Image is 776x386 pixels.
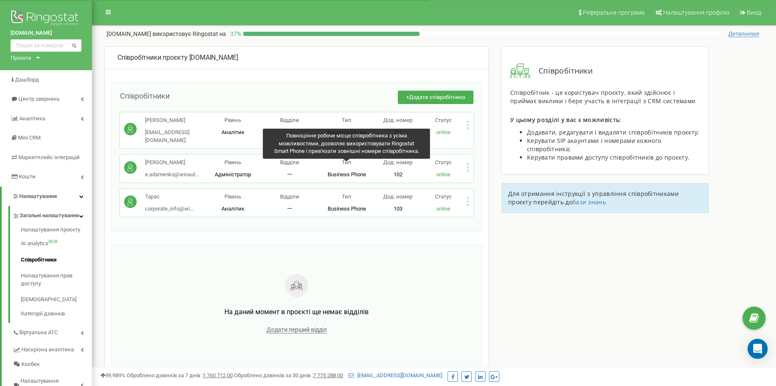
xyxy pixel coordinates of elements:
span: Додати співробітника [409,94,465,100]
span: Для отримання інструкції з управління співробітниками проєкту перейдіть до [508,190,679,206]
span: Реферальна програма [583,9,645,16]
span: Аналiтика [19,115,45,122]
span: Налаштування профілю [663,9,729,16]
u: 7 775 288,00 [313,372,343,378]
span: 一 [287,129,293,135]
span: Дод. номер [383,117,412,123]
span: 一 [287,206,293,212]
span: Додати перший відділ [267,326,327,333]
p: [EMAIL_ADDRESS][DOMAIN_NAME] [145,129,204,144]
p: [PERSON_NAME] [145,117,204,124]
a: Співробітники [21,252,92,268]
p: 103 [375,205,421,213]
a: [DOMAIN_NAME] [10,29,81,37]
span: Тип [342,117,351,123]
span: Аналітик [221,206,244,212]
span: Оброблено дзвінків за 7 днів : [127,372,233,378]
span: Статус [435,193,452,200]
span: Співробітники [120,91,170,100]
span: Рівень [224,193,241,200]
span: Business Phone [328,171,366,178]
a: Налаштування проєкту [21,226,92,236]
span: Детальніше [728,30,759,37]
span: використовує Ringostat на [153,30,226,37]
a: [EMAIL_ADDRESS][DOMAIN_NAME] [349,372,442,378]
span: Статус [435,117,452,123]
span: 99,989% [100,372,125,378]
button: +Додати співробітника [398,91,473,104]
a: Налаштування [2,187,92,206]
span: Додавати, редагувати і видаляти співробітників проєкту; [527,128,700,136]
a: AI analyticsNEW [21,236,92,252]
span: Відділи [280,117,299,123]
span: online [436,129,450,135]
span: Тип [342,193,351,200]
span: Колбек [21,361,40,368]
span: Дашборд [15,76,39,83]
span: Відділи [280,193,299,200]
span: Віртуальна АТС [19,329,58,337]
span: Наскрізна аналітика [21,346,74,354]
span: Співробітники [530,66,593,76]
p: 102 [375,171,421,179]
span: Mini CRM [18,135,41,141]
input: Пошук за номером [10,39,81,52]
a: Віртуальна АТС [13,323,92,340]
span: e.adamenko@winaut... [145,171,199,178]
span: Центр звернень [18,96,60,102]
span: Адміністратор [215,171,251,178]
span: Аналітик [221,129,244,135]
span: online [436,171,450,178]
span: Кошти [19,173,36,180]
a: Колбек [13,357,92,372]
span: Оброблено дзвінків за 30 днів : [234,372,343,378]
p: 101 [375,129,421,137]
span: corporate_info@wi... [145,206,193,212]
u: 1 760 712,00 [203,372,233,378]
p: [PERSON_NAME] [145,159,199,167]
a: бази знань [572,198,606,206]
span: Business Phone [328,129,366,135]
div: Open Intercom Messenger [748,339,768,359]
a: Загальні налаштування [13,206,92,223]
span: Рівень [224,117,241,123]
span: Дод. номер [383,193,412,200]
span: Рівень [224,159,241,165]
a: Наскрізна аналітика [13,340,92,357]
a: Категорії дзвінків [21,308,92,318]
span: Загальні налаштування [20,212,79,220]
span: Співробітники проєкту [117,53,188,61]
p: 37 % [226,30,243,38]
span: Налаштування [19,193,57,199]
span: Business Phone [328,206,366,212]
span: 一 [287,171,293,178]
span: У цьому розділі у вас є можливість: [510,116,621,124]
p: [DOMAIN_NAME] [107,30,226,38]
span: online [436,206,450,212]
a: Налаштування прав доступу [21,268,92,292]
span: Тип [342,159,351,165]
span: Керувати правами доступу співробітників до проєкту. [527,153,689,161]
span: Статус [435,159,452,165]
span: Маркетплейс інтеграцій [18,154,80,160]
span: Відділи [280,159,299,165]
span: На даний момент в проєкті ще немає відділів [224,308,369,316]
div: [DOMAIN_NAME] [117,53,476,63]
img: Ringostat logo [10,8,81,29]
a: [DEMOGRAPHIC_DATA] [21,292,92,308]
span: Вихід [747,9,761,16]
p: Тарас [145,193,193,201]
span: Керувати SIP акаунтами і номерами кожного співробітника; [527,137,661,153]
div: Проєкти [10,54,31,62]
span: Співробітник - це користувач проєкту, який здійснює і приймає виклики і бере участь в інтеграції ... [510,89,695,105]
span: Дод. номер [383,159,412,165]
